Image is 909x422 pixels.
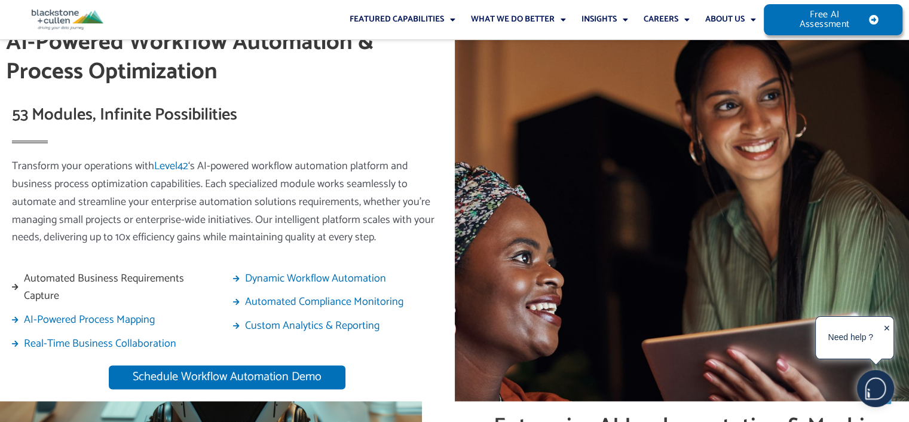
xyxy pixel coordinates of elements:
[233,317,442,335] a: Custom Analytics & Reporting
[233,270,442,288] a: Dynamic Workflow Automation
[154,157,188,175] a: Level42
[21,311,155,329] span: AI-Powered Process Mapping
[858,371,893,406] img: users%2F5SSOSaKfQqXq3cFEnIZRYMEs4ra2%2Fmedia%2Fimages%2F-Bulle%20blanche%20sans%20fond%20%2B%20ma...
[764,4,902,35] a: Free AI Assessment
[818,319,883,357] div: Need help ?
[133,371,322,383] span: Schedule Workflow Automation Demo
[233,293,442,311] a: Automated Compliance Monitoring
[12,158,443,247] p: Transform your operations with ‘s AI-powered workflow automation platform and business process op...
[21,335,176,353] span: Real-Time Business Collaboration
[788,10,861,29] span: Free AI Assessment
[12,335,221,353] a: Real-Time Business Collaboration
[12,311,221,329] a: AI-Powered Process Mapping
[12,105,443,126] h3: 53 Modules, Infinite Possibilities
[242,293,403,311] span: Automated Compliance Monitoring
[883,320,890,357] div: ✕
[12,270,221,305] a: Automated Business Requirements Capture
[21,270,221,305] span: Automated Business Requirements Capture
[242,317,379,335] span: Custom Analytics & Reporting
[6,28,449,87] h2: AI-Powered Workflow Automation & Process Optimization
[242,270,386,288] span: Dynamic Workflow Automation
[109,365,345,389] a: Schedule Workflow Automation Demo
